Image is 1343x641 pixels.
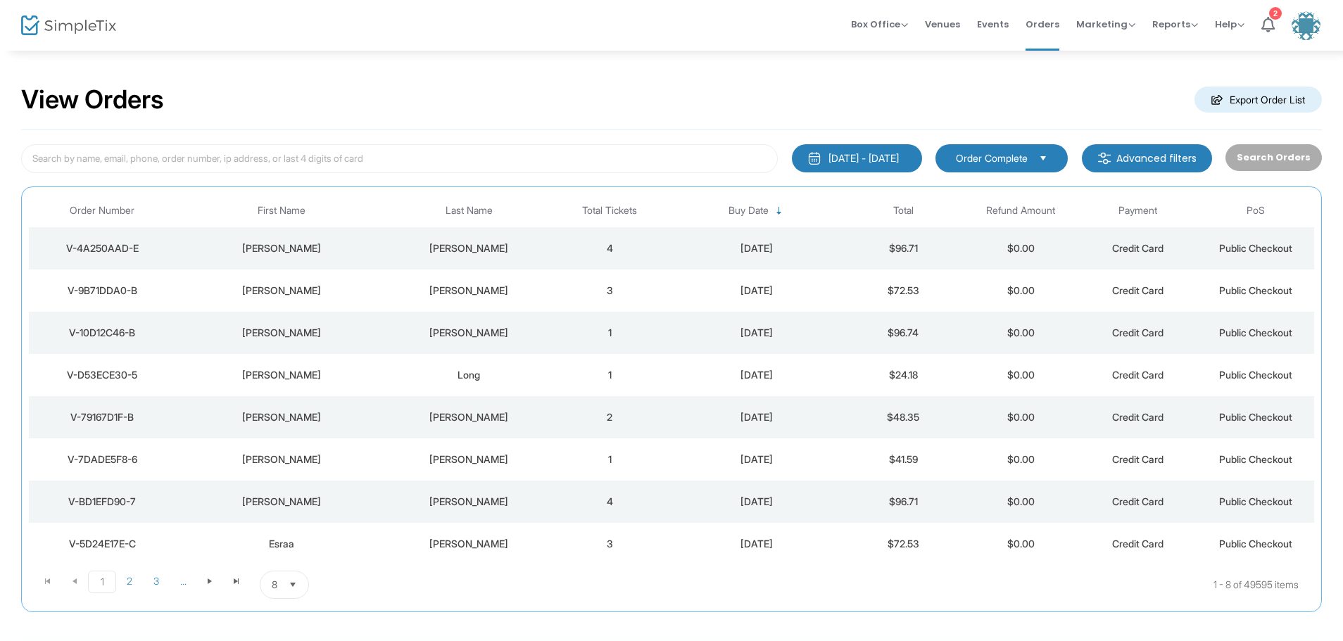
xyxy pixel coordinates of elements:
span: Public Checkout [1219,495,1292,507]
span: Go to the next page [204,576,215,587]
span: Go to the last page [231,576,242,587]
span: Public Checkout [1219,369,1292,381]
div: V-5D24E17E-C [32,537,172,551]
td: $72.53 [845,523,962,565]
span: Credit Card [1112,495,1164,507]
td: $96.71 [845,481,962,523]
span: PoS [1247,205,1265,217]
span: Go to the last page [223,571,250,592]
span: Public Checkout [1219,538,1292,550]
div: 9/25/2025 [672,495,841,509]
span: Credit Card [1112,284,1164,296]
td: $0.00 [962,269,1080,312]
span: Venues [925,6,960,42]
td: 3 [551,269,669,312]
td: 4 [551,227,669,269]
th: Refund Amount [962,194,1080,227]
span: Page 2 [116,571,143,592]
span: Credit Card [1112,326,1164,338]
span: Public Checkout [1219,284,1292,296]
div: V-10D12C46-B [32,326,172,340]
span: Sortable [774,205,785,217]
td: $0.00 [962,523,1080,565]
td: $0.00 [962,481,1080,523]
span: Public Checkout [1219,242,1292,254]
span: Box Office [851,18,908,31]
td: 1 [551,438,669,481]
div: Ray [391,326,548,340]
span: Order Number [70,205,134,217]
div: Esraa [179,537,383,551]
div: V-D53ECE30-5 [32,368,172,382]
span: Public Checkout [1219,326,1292,338]
span: Last Name [446,205,493,217]
span: Marketing [1076,18,1135,31]
div: Long [391,368,548,382]
div: Motl [391,241,548,255]
div: Houchin [391,495,548,509]
td: $0.00 [962,354,1080,396]
button: Select [283,571,303,598]
m-button: Advanced filters [1082,144,1212,172]
div: V-7DADE5F8-6 [32,452,172,467]
div: V-BD1EFD90-7 [32,495,172,509]
td: $41.59 [845,438,962,481]
button: Select [1033,151,1053,166]
td: $0.00 [962,312,1080,354]
td: 2 [551,396,669,438]
h2: View Orders [21,84,164,115]
div: Jaclynn [179,326,383,340]
div: Omari [391,537,548,551]
span: Reports [1152,18,1198,31]
td: 3 [551,523,669,565]
div: Leonard [391,284,548,298]
td: $0.00 [962,227,1080,269]
span: Public Checkout [1219,453,1292,465]
m-button: Export Order List [1194,87,1322,113]
span: Payment [1118,205,1157,217]
div: V-79167D1F-B [32,410,172,424]
span: Page 4 [170,571,196,592]
span: Orders [1026,6,1059,42]
span: First Name [258,205,305,217]
div: Fleming [391,410,548,424]
td: 1 [551,312,669,354]
span: Credit Card [1112,242,1164,254]
div: 9/25/2025 [672,452,841,467]
div: 9/25/2025 [672,284,841,298]
div: Data table [29,194,1314,565]
div: 2 [1269,6,1282,19]
span: Credit Card [1112,453,1164,465]
span: Buy Date [729,205,769,217]
td: $48.35 [845,396,962,438]
div: 9/25/2025 [672,368,841,382]
td: $0.00 [962,396,1080,438]
img: filter [1097,151,1111,165]
span: Credit Card [1112,369,1164,381]
div: Cole [179,495,383,509]
span: 8 [272,578,277,592]
td: $96.71 [845,227,962,269]
span: Public Checkout [1219,411,1292,423]
th: Total Tickets [551,194,669,227]
td: $0.00 [962,438,1080,481]
td: $24.18 [845,354,962,396]
div: 9/25/2025 [672,537,841,551]
div: [DATE] - [DATE] [828,151,899,165]
div: Brittney [179,368,383,382]
img: monthly [807,151,821,165]
div: Ashley [179,410,383,424]
span: Help [1215,18,1244,31]
div: Trisha [179,241,383,255]
span: Page 1 [88,571,116,593]
th: Total [845,194,962,227]
td: $72.53 [845,269,962,312]
div: 9/25/2025 [672,241,841,255]
span: Page 3 [143,571,170,592]
div: 9/25/2025 [672,326,841,340]
span: Credit Card [1112,538,1164,550]
div: Isabell [179,284,383,298]
td: $96.74 [845,312,962,354]
td: 4 [551,481,669,523]
div: 9/25/2025 [672,410,841,424]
